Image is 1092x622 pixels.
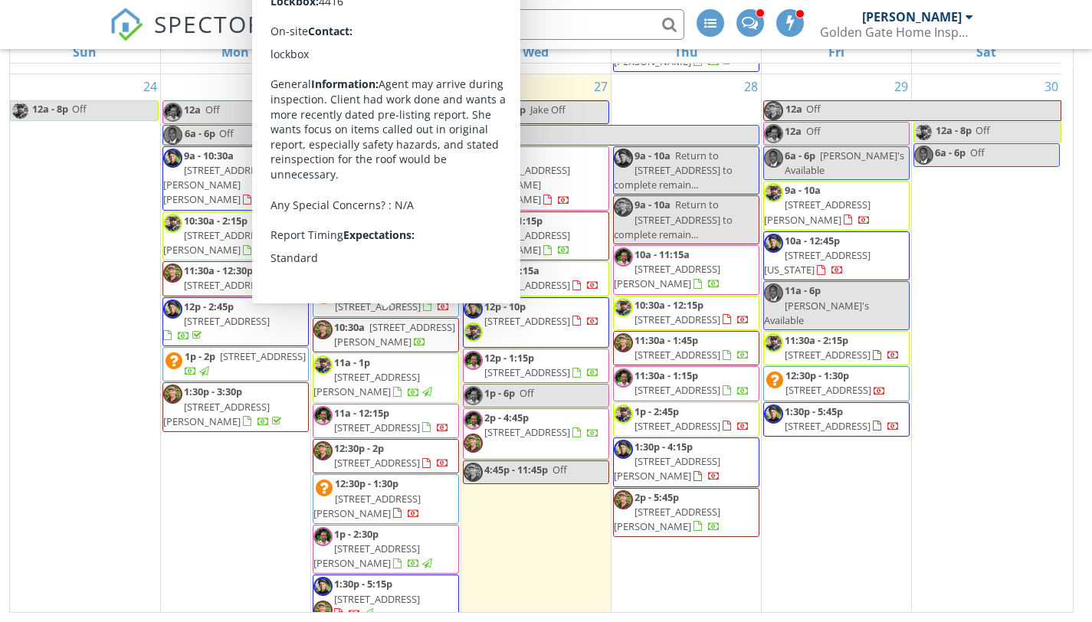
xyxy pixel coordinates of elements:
[463,349,609,383] a: 12p - 1:15p [STREET_ADDRESS]
[764,248,871,277] span: [STREET_ADDRESS][US_STATE]
[464,214,483,233] img: jasonnagelinternachicertifiedhomeinspector.png
[334,577,392,591] span: 1:30p - 5:15p
[785,183,821,197] span: 9a - 10a
[553,463,567,476] span: Off
[613,245,759,295] a: 10a - 11:15a [STREET_ADDRESS][PERSON_NAME]
[614,298,633,317] img: img_6586.jpeg
[484,300,526,313] span: 12p - 10p
[613,366,759,401] a: 11:30a - 1:15p [STREET_ADDRESS]
[334,355,370,369] span: 11a - 1p
[335,284,390,298] span: 10a - 11:30a
[313,527,333,546] img: williammillerheadshot.png
[463,297,609,348] a: 12p - 10p [STREET_ADDRESS]
[484,264,599,292] a: 10a - 11:15a [STREET_ADDRESS]
[163,126,182,145] img: lenfreemanheadshot.png
[163,214,182,233] img: img_6586.jpeg
[334,421,420,434] span: [STREET_ADDRESS]
[484,103,526,116] span: 12a - 12p
[741,74,761,99] a: Go to August 28, 2025
[334,406,449,434] a: 11a - 12:15p [STREET_ADDRESS]
[313,355,435,398] a: 11a - 1p [STREET_ADDRESS][PERSON_NAME]
[484,463,548,476] span: 4:45p - 11:45p
[162,382,309,432] a: 1:30p - 3:30p [STREET_ADDRESS][PERSON_NAME]
[635,333,749,362] a: 11:30a - 1:45p [STREET_ADDRESS]
[635,490,679,504] span: 2p - 5:45p
[614,454,720,483] span: [STREET_ADDRESS][PERSON_NAME]
[219,126,234,140] span: Off
[184,314,270,328] span: [STREET_ADDRESS]
[163,400,270,428] span: [STREET_ADDRESS][PERSON_NAME]
[313,441,333,460] img: jasonnagelinternachicertifiedhomeinspector.png
[110,21,280,53] a: SPECTORA
[806,102,821,116] span: Off
[785,404,900,433] a: 1:30p - 5:45p [STREET_ADDRESS]
[313,320,333,339] img: jasonnagelinternachicertifiedhomeinspector.png
[764,283,783,303] img: lenfreemanheadshot.png
[163,300,270,342] a: 12p - 2:45p [STREET_ADDRESS]
[763,366,910,401] a: 12:30p - 1:30p [STREET_ADDRESS]
[785,283,821,297] span: 11a - 6p
[313,282,459,316] a: 10a - 11:30a [STREET_ADDRESS]
[785,419,871,433] span: [STREET_ADDRESS]
[162,146,309,211] a: 9a - 10:30a [STREET_ADDRESS][PERSON_NAME][PERSON_NAME]
[613,331,759,365] a: 11:30a - 1:45p [STREET_ADDRESS]
[313,318,459,352] a: 10:30a [STREET_ADDRESS][PERSON_NAME]
[635,383,720,397] span: [STREET_ADDRESS]
[313,404,459,438] a: 11a - 12:15p [STREET_ADDRESS]
[313,601,333,620] img: jasonnagelinternachicertifiedhomeinspector.png
[484,278,570,292] span: [STREET_ADDRESS]
[464,149,570,207] a: 9a - 11a [STREET_ADDRESS][PERSON_NAME][PERSON_NAME]
[785,234,840,247] span: 10a - 12:45p
[464,163,570,206] span: [STREET_ADDRESS][PERSON_NAME][PERSON_NAME]
[484,264,539,277] span: 10a - 11:15a
[464,149,483,168] img: williammillerheadshot.png
[313,149,421,192] a: 9a - 10a [STREET_ADDRESS][PERSON_NAME]
[764,101,783,120] img: jasonnagelinternachicertifiedhomeinspector.png
[464,411,483,430] img: williammillerheadshot.png
[313,249,420,277] span: [STREET_ADDRESS][PERSON_NAME]
[484,386,515,400] span: 1p - 6p
[614,404,633,424] img: img_6586.jpeg
[463,261,609,296] a: 10a - 11:15a [STREET_ADDRESS]
[184,103,201,116] span: 12a
[614,247,633,267] img: williammillerheadshot.png
[464,214,570,257] a: 9:30a - 1:15p [STREET_ADDRESS][PERSON_NAME]
[635,149,671,162] span: 9a - 10a
[313,232,459,282] a: 10a - 12p [STREET_ADDRESS][PERSON_NAME]
[464,103,483,122] img: jakelyonashihomeinspector.png
[614,440,720,483] a: 1:30p - 4:15p [STREET_ADDRESS][PERSON_NAME]
[484,351,599,379] a: 12p - 1:15p [STREET_ADDRESS]
[313,406,333,425] img: williammillerheadshot.png
[11,101,30,120] img: img_6586.jpeg
[914,146,933,165] img: lenfreemanheadshot.png
[614,10,735,68] a: [STREET_ADDRESS][PERSON_NAME][PERSON_NAME]
[185,349,306,378] a: 1p - 2p [STREET_ADDRESS]
[334,406,389,420] span: 11a - 12:15p
[614,368,633,388] img: williammillerheadshot.png
[335,149,371,162] span: 9a - 10a
[163,300,182,319] img: jakelyonashihomeinspector.png
[335,284,450,313] a: 10a - 11:30a [STREET_ADDRESS]
[163,228,270,257] span: [STREET_ADDRESS][PERSON_NAME]
[914,123,933,142] img: img_6586.jpeg
[334,592,420,606] span: [STREET_ADDRESS]
[635,333,698,347] span: 11:30a - 1:45p
[970,146,985,159] span: Off
[614,490,720,533] a: 2p - 5:45p [STREET_ADDRESS][PERSON_NAME]
[335,476,398,490] span: 12:30p - 1:30p
[163,214,284,257] a: 10:30a - 2:15p [STREET_ADDRESS][PERSON_NAME]
[184,278,270,292] span: [STREET_ADDRESS]
[334,456,420,470] span: [STREET_ADDRESS]
[785,383,871,397] span: [STREET_ADDRESS]
[464,434,483,453] img: jasonnagelinternachicertifiedhomeinspector.png
[372,41,400,63] a: Tuesday
[163,149,182,168] img: jakelyonashihomeinspector.png
[764,299,869,327] span: [PERSON_NAME]'s Available
[185,349,215,363] span: 1p - 2p
[464,386,483,405] img: williammillerheadshot.png
[935,123,972,142] span: 12a - 8p
[764,198,871,226] span: [STREET_ADDRESS][PERSON_NAME]
[334,577,420,620] a: 1:30p - 5:15p [STREET_ADDRESS]
[635,368,749,397] a: 11:30a - 1:15p [STREET_ADDRESS]
[484,411,599,439] a: 2p - 4:45p [STREET_ADDRESS]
